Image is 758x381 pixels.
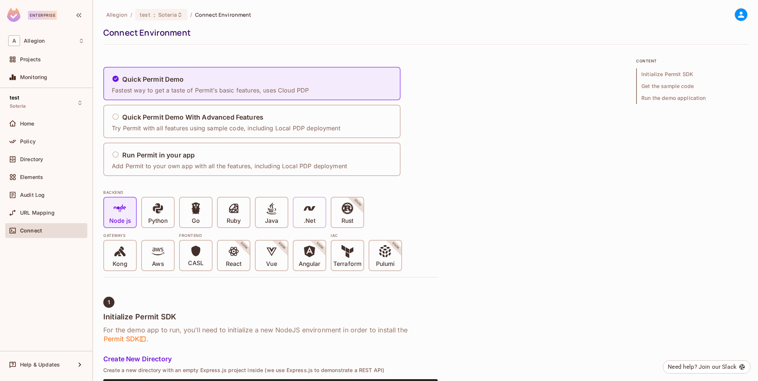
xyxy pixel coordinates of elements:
span: Permit SDK [103,335,146,343]
p: content [636,58,748,64]
h5: Quick Permit Demo With Advanced Features [122,114,263,121]
p: Go [192,217,200,225]
li: / [190,11,192,18]
span: Workspace: Allegion [24,38,45,44]
p: Python [148,217,168,225]
span: SOON [343,188,372,217]
p: CASL [188,260,204,267]
div: Frontend [179,232,326,238]
p: Java [265,217,278,225]
p: Pulumi [376,260,395,268]
span: SOON [305,231,334,260]
span: test [140,11,150,18]
p: Node js [109,217,131,225]
span: SOON [230,231,259,260]
div: Gateways [103,232,175,238]
span: Connect Environment [195,11,252,18]
span: Soteria [158,11,177,18]
p: Try Permit with all features using sample code, including Local PDP deployment [112,124,340,132]
p: Add Permit to your own app with all the features, including Local PDP deployment [112,162,347,170]
p: Create a new directory with an empty Express.js project inside (we use Express.js to demonstrate ... [103,367,438,373]
span: Audit Log [20,192,45,198]
div: Connect Environment [103,27,744,38]
p: Aws [152,260,163,268]
p: Terraform [333,260,362,268]
h4: Initialize Permit SDK [103,312,438,321]
span: 1 [108,299,110,305]
p: Kong [113,260,127,268]
span: URL Mapping [20,210,55,216]
span: Policy [20,139,36,144]
h5: Create New Directory [103,355,438,363]
p: Rust [341,217,353,225]
span: : [153,12,156,18]
span: Projects [20,56,41,62]
span: Elements [20,174,43,180]
p: Angular [299,260,321,268]
p: Ruby [227,217,241,225]
span: Run the demo application [636,92,748,104]
h5: Run Permit in your app [122,152,195,159]
span: A [8,35,20,46]
span: Connect [20,228,42,234]
p: React [226,260,242,268]
span: Help & Updates [20,362,60,368]
span: Directory [20,156,43,162]
span: the active workspace [106,11,127,18]
div: Enterprise [28,11,57,20]
span: Soteria [10,103,26,109]
span: Home [20,121,35,127]
img: SReyMgAAAABJRU5ErkJggg== [7,8,20,22]
span: Get the sample code [636,80,748,92]
div: Need help? Join our Slack [668,362,736,371]
p: .Net [304,217,315,225]
p: Fastest way to get a taste of Permit’s basic features, uses Cloud PDP [112,86,309,94]
p: Vue [266,260,277,268]
div: BACKEND [103,189,438,195]
span: SOON [381,231,410,260]
span: SOON [268,231,297,260]
h6: For the demo app to run, you’ll need to initialize a new NodeJS environment in order to install t... [103,326,438,343]
h5: Quick Permit Demo [122,76,184,83]
div: IAC [331,232,402,238]
span: test [10,95,20,101]
li: / [130,11,132,18]
span: Monitoring [20,74,48,80]
span: Initialize Permit SDK [636,68,748,80]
